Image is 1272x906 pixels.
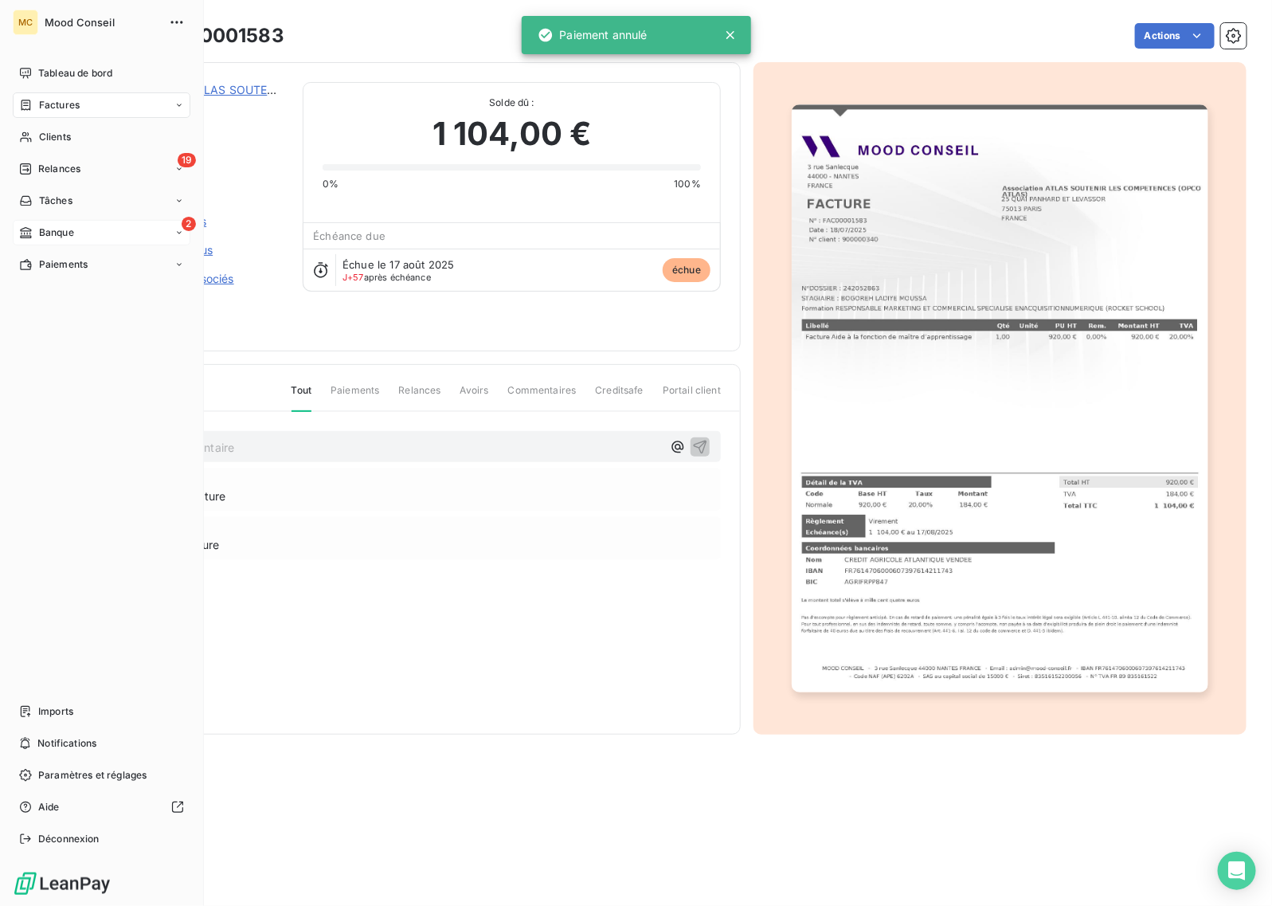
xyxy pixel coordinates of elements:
[432,110,592,158] span: 1 104,00 €
[313,229,386,242] span: Échéance due
[538,21,648,49] div: Paiement annulé
[13,794,190,820] a: Aide
[13,10,38,35] div: MC
[342,272,364,283] span: J+57
[182,217,196,231] span: 2
[398,383,440,410] span: Relances
[663,258,710,282] span: échue
[1218,852,1256,890] div: Open Intercom Messenger
[38,162,80,176] span: Relances
[39,257,88,272] span: Paiements
[39,130,71,144] span: Clients
[125,83,440,96] a: Association ATLAS SOUTENIR LES COMPETENCES (OPCO
[508,383,577,410] span: Commentaires
[38,832,100,846] span: Déconnexion
[38,768,147,782] span: Paramètres et réglages
[178,153,196,167] span: 19
[323,96,701,110] span: Solde dû :
[460,383,489,410] span: Avoirs
[292,383,312,412] span: Tout
[13,871,112,896] img: Logo LeanPay
[38,66,112,80] span: Tableau de bord
[38,800,60,814] span: Aide
[595,383,644,410] span: Creditsafe
[39,98,80,112] span: Factures
[37,736,96,751] span: Notifications
[323,177,339,191] span: 0%
[149,22,284,50] h3: FAC00001583
[1135,23,1215,49] button: Actions
[674,177,701,191] span: 100%
[38,704,73,719] span: Imports
[663,383,721,410] span: Portail client
[331,383,379,410] span: Paiements
[792,104,1207,692] img: invoice_thumbnail
[39,226,74,240] span: Banque
[342,273,431,282] span: après échéance
[125,101,284,114] span: 900000340
[45,16,159,29] span: Mood Conseil
[39,194,72,208] span: Tâches
[342,258,454,271] span: Échue le 17 août 2025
